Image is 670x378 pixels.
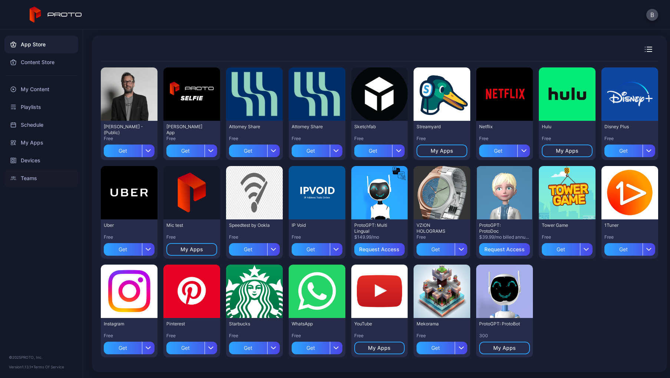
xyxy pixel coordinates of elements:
button: My Apps [479,342,530,354]
div: $149.99/mo [354,234,405,240]
button: My Apps [542,145,593,157]
div: Free [229,136,280,142]
div: Free [354,333,405,339]
div: VZION HOLOGRAMS [417,222,457,234]
div: Get [166,145,205,157]
div: Free [417,234,467,240]
div: Get [604,145,643,157]
button: Request Access [354,243,405,256]
div: Free [292,234,342,240]
div: Free [166,234,217,240]
div: Get [354,145,392,157]
div: Attorney Share [229,124,270,130]
div: App Store [4,36,78,53]
div: My Apps [368,345,391,351]
button: Request Access [479,243,530,256]
button: Get [229,240,280,256]
div: Free [166,136,217,142]
div: Free [229,234,280,240]
div: Request Access [359,246,399,252]
div: ProtoGPT: ProtoBot [479,321,520,327]
button: My Apps [166,243,217,256]
div: © 2025 PROTO, Inc. [9,354,74,360]
div: Free [542,234,593,240]
button: Get [104,142,155,157]
button: Get [354,142,405,157]
div: Free [604,234,655,240]
div: ProtoGPT: ProtoDoc [479,222,520,234]
div: WhatsApp [292,321,332,327]
div: 1Tuner [604,222,645,228]
a: Schedule [4,116,78,134]
div: Free [104,333,155,339]
button: Get [604,240,655,256]
button: Get [229,142,280,157]
div: Free [479,136,530,142]
div: Free [604,136,655,142]
button: Get [292,142,342,157]
button: Get [104,240,155,256]
div: Attorney Share [292,124,332,130]
div: Speedtest by Ookla [229,222,270,228]
div: Free [104,234,155,240]
div: Free [229,333,280,339]
div: Free [542,136,593,142]
button: Get [604,142,655,157]
div: Get [229,243,267,256]
div: Get [604,243,643,256]
div: Get [417,342,455,354]
div: Hulu [542,124,583,130]
div: Get [229,145,267,157]
button: My Apps [354,342,405,354]
div: $39.99/mo billed annually [479,234,530,240]
button: Get [166,339,217,354]
button: Get [166,142,217,157]
div: Get [104,342,142,354]
button: B [646,9,658,21]
div: Get [417,243,455,256]
button: Get [229,339,280,354]
button: Get [104,339,155,354]
a: Terms Of Service [33,365,64,369]
div: Mic test [166,222,207,228]
div: Get [292,145,330,157]
div: David Selfie App [166,124,207,136]
div: Pinterest [166,321,207,327]
div: Disney Plus [604,124,645,130]
span: Version 1.13.1 • [9,365,33,369]
div: Sketchfab [354,124,395,130]
div: Get [292,243,330,256]
div: Free [417,136,467,142]
div: Get [229,342,267,354]
div: My Apps [180,246,203,252]
button: Get [292,339,342,354]
div: 300 [479,333,530,339]
div: Starbucks [229,321,270,327]
a: Teams [4,169,78,187]
div: Netflix [479,124,520,130]
div: Free [104,136,155,142]
button: Get [479,142,530,157]
button: Get [542,240,593,256]
div: Request Access [484,246,525,252]
a: My Content [4,80,78,98]
button: Get [292,240,342,256]
div: Playlists [4,98,78,116]
button: My Apps [417,145,467,157]
div: IP Void [292,222,332,228]
div: Tower Game [542,222,583,228]
a: Content Store [4,53,78,71]
div: ProtoGPT: Multi Lingual [354,222,395,234]
div: David N Persona - (Public) [104,124,145,136]
a: My Apps [4,134,78,152]
div: Streamyard [417,124,457,130]
a: Devices [4,152,78,169]
div: Get [292,342,330,354]
div: My Apps [556,148,578,154]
